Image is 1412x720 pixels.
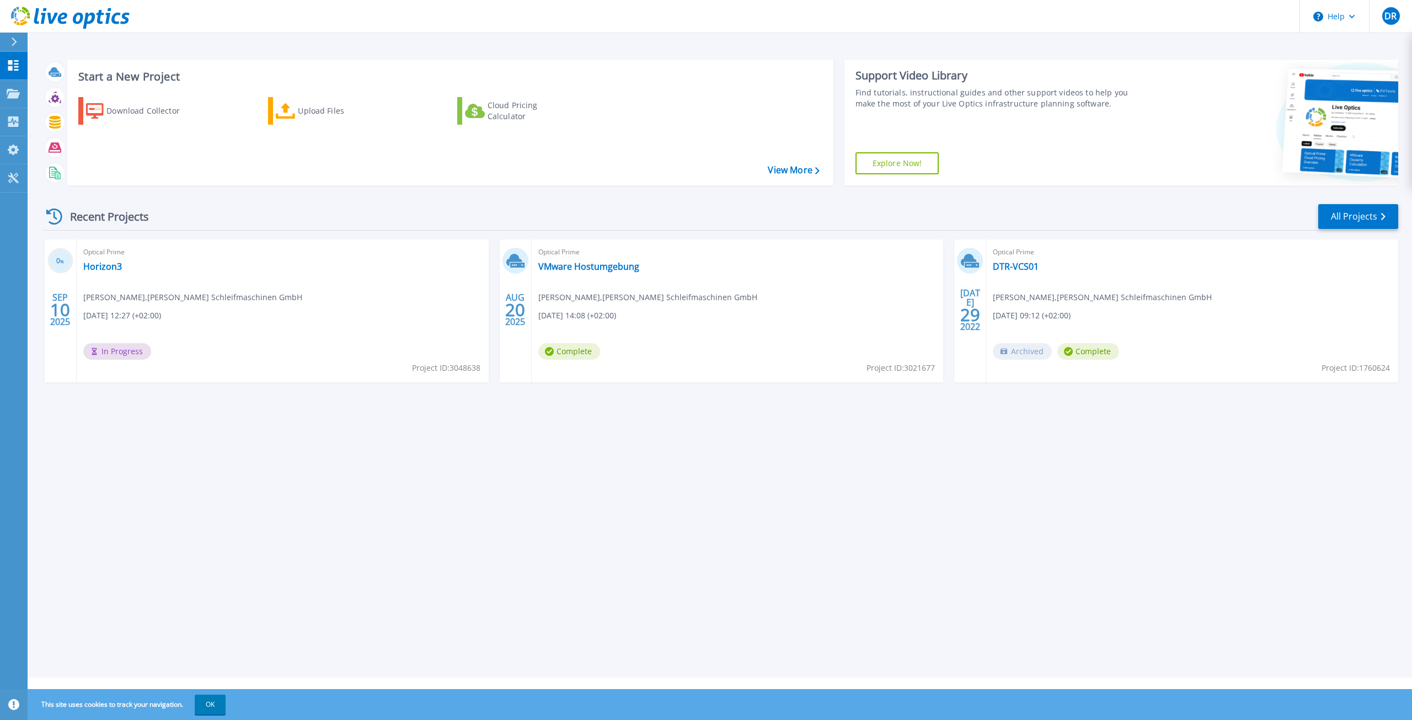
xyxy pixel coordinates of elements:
[268,97,391,125] a: Upload Files
[50,290,71,330] div: SEP 2025
[195,695,226,714] button: OK
[298,100,386,122] div: Upload Files
[457,97,580,125] a: Cloud Pricing Calculator
[83,310,161,322] span: [DATE] 12:27 (+02:00)
[83,261,122,272] a: Horizon3
[488,100,576,122] div: Cloud Pricing Calculator
[83,343,151,360] span: In Progress
[538,291,757,303] span: [PERSON_NAME] , [PERSON_NAME] Schleifmaschinen GmbH
[768,165,819,175] a: View More
[993,246,1392,258] span: Optical Prime
[867,362,935,374] span: Project ID: 3021677
[538,261,639,272] a: VMware Hostumgebung
[106,100,195,122] div: Download Collector
[47,255,73,268] h3: 0
[505,305,525,314] span: 20
[1057,343,1119,360] span: Complete
[412,362,480,374] span: Project ID: 3048638
[538,310,616,322] span: [DATE] 14:08 (+02:00)
[960,290,981,330] div: [DATE] 2022
[505,290,526,330] div: AUG 2025
[30,695,226,714] span: This site uses cookies to track your navigation.
[50,305,70,314] span: 10
[993,310,1071,322] span: [DATE] 09:12 (+02:00)
[960,310,980,319] span: 29
[83,291,302,303] span: [PERSON_NAME] , [PERSON_NAME] Schleifmaschinen GmbH
[993,291,1212,303] span: [PERSON_NAME] , [PERSON_NAME] Schleifmaschinen GmbH
[855,68,1142,83] div: Support Video Library
[78,97,201,125] a: Download Collector
[855,87,1142,109] div: Find tutorials, instructional guides and other support videos to help you make the most of your L...
[993,343,1052,360] span: Archived
[855,152,939,174] a: Explore Now!
[1384,12,1397,20] span: DR
[42,203,164,230] div: Recent Projects
[1318,204,1398,229] a: All Projects
[538,246,937,258] span: Optical Prime
[1322,362,1390,374] span: Project ID: 1760624
[83,246,482,258] span: Optical Prime
[78,71,819,83] h3: Start a New Project
[60,258,64,264] span: %
[993,261,1039,272] a: DTR-VCS01
[538,343,600,360] span: Complete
